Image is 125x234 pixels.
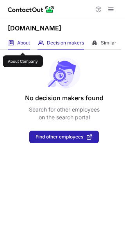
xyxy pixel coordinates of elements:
span: About [17,40,30,46]
span: Similar [101,40,116,46]
p: Search for other employees on the search portal [29,106,100,121]
span: Find other employees [36,134,83,140]
header: No decision makers found [25,93,104,103]
span: Decision makers [47,40,84,46]
img: ContactOut v5.3.10 [8,5,55,14]
h1: [DOMAIN_NAME] [8,23,61,33]
img: No leads found [47,57,81,89]
button: Find other employees [29,131,99,143]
